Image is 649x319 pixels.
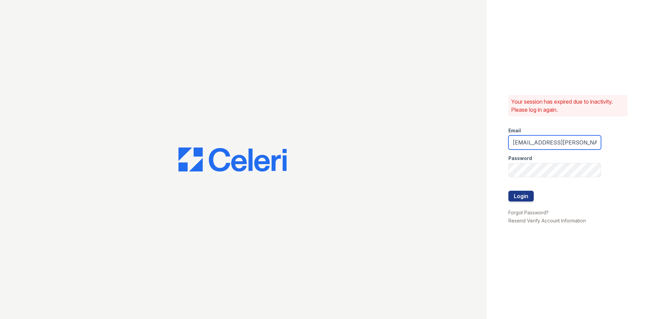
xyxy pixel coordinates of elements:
[508,191,534,202] button: Login
[508,127,521,134] label: Email
[508,218,586,223] a: Resend Verify Account Information
[511,98,625,114] p: Your session has expired due to inactivity. Please log in again.
[508,210,549,215] a: Forgot Password?
[178,148,287,172] img: CE_Logo_Blue-a8612792a0a2168367f1c8372b55b34899dd931a85d93a1a3d3e32e68fde9ad4.png
[508,155,532,162] label: Password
